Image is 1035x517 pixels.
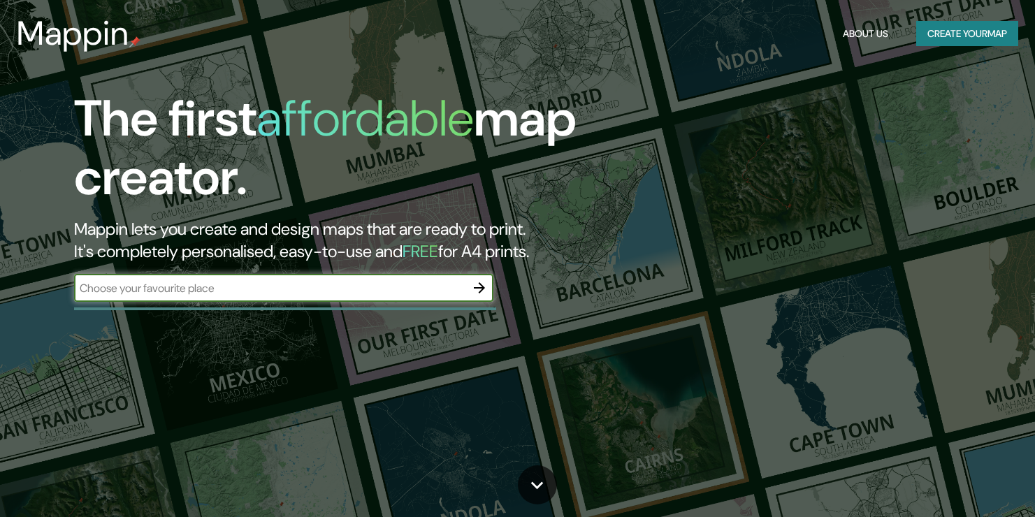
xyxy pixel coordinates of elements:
h1: The first map creator. [74,89,592,218]
h1: affordable [256,86,474,151]
button: Create yourmap [916,21,1018,47]
h3: Mappin [17,14,129,53]
h5: FREE [403,240,438,262]
h2: Mappin lets you create and design maps that are ready to print. It's completely personalised, eas... [74,218,592,263]
input: Choose your favourite place [74,280,465,296]
button: About Us [837,21,894,47]
img: mappin-pin [129,36,140,48]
